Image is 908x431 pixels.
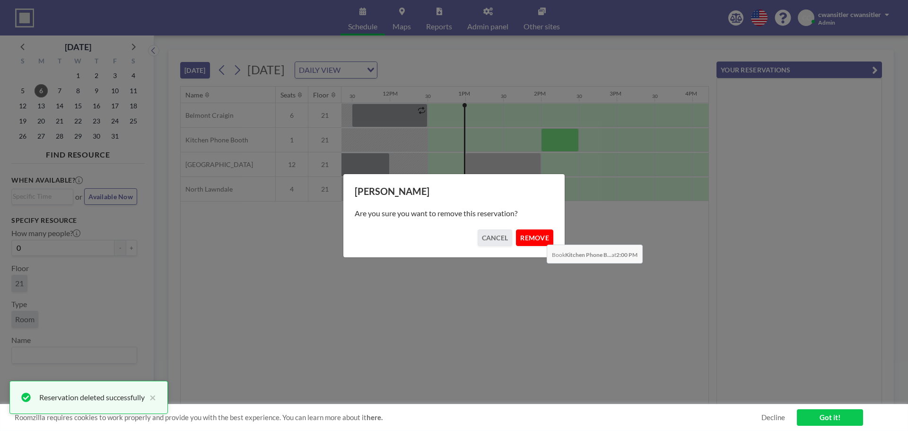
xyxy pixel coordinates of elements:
[145,392,156,403] button: close
[15,413,761,422] span: Roomzilla requires cookies to work properly and provide you with the best experience. You can lea...
[516,229,553,246] button: REMOVE
[478,229,513,246] button: CANCEL
[547,245,643,264] span: Book at
[39,392,145,403] div: Reservation deleted successfully
[355,185,553,197] h3: [PERSON_NAME]
[616,251,637,258] b: 2:00 PM
[797,409,863,426] a: Got it!
[367,413,383,422] a: here.
[761,413,785,422] a: Decline
[355,209,553,218] p: Are you sure you want to remove this reservation?
[565,251,611,258] b: Kitchen Phone B...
